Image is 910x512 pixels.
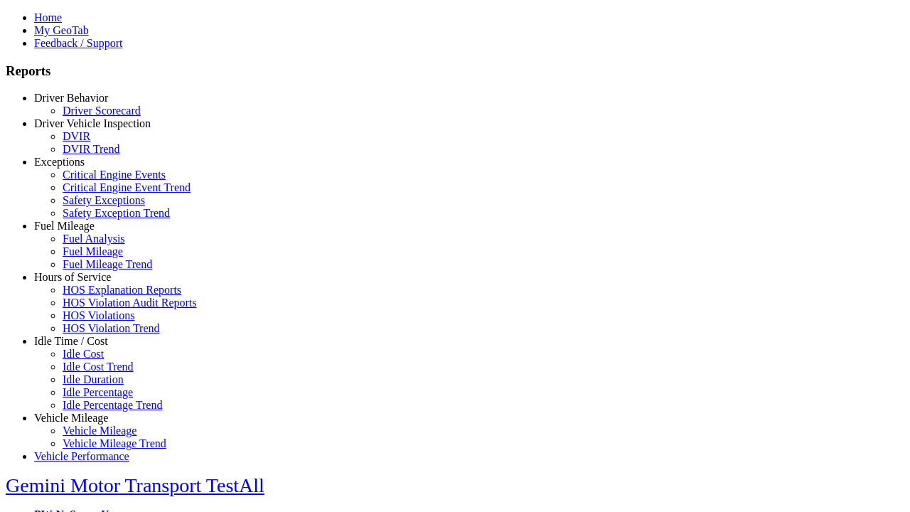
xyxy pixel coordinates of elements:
[63,258,152,270] a: Fuel Mileage Trend
[63,284,181,296] a: HOS Explanation Reports
[34,92,108,104] a: Driver Behavior
[63,425,136,437] a: Vehicle Mileage
[63,437,166,449] a: Vehicle Mileage Trend
[34,37,122,49] a: Feedback / Support
[63,309,134,321] a: HOS Violations
[34,220,95,232] a: Fuel Mileage
[34,271,111,283] a: Hours of Service
[6,63,904,79] h3: Reports
[63,233,125,245] a: Fuel Analysis
[63,297,197,309] a: HOS Violation Audit Reports
[63,143,119,155] a: DVIR Trend
[34,11,62,23] a: Home
[63,207,170,219] a: Safety Exception Trend
[63,386,133,398] a: Idle Percentage
[63,348,104,360] a: Idle Cost
[6,474,264,496] a: Gemini Motor Transport TestAll
[63,130,90,142] a: DVIR
[63,181,191,193] a: Critical Engine Event Trend
[63,105,141,117] a: Driver Scorecard
[63,361,134,373] a: Idle Cost Trend
[34,156,85,168] a: Exceptions
[63,399,162,411] a: Idle Percentage Trend
[34,412,108,424] a: Vehicle Mileage
[63,194,145,206] a: Safety Exceptions
[63,322,160,334] a: HOS Violation Trend
[34,335,108,347] a: Idle Time / Cost
[34,117,151,129] a: Driver Vehicle Inspection
[63,245,123,257] a: Fuel Mileage
[63,373,124,385] a: Idle Duration
[34,450,129,462] a: Vehicle Performance
[63,169,166,181] a: Critical Engine Events
[34,24,89,36] a: My GeoTab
